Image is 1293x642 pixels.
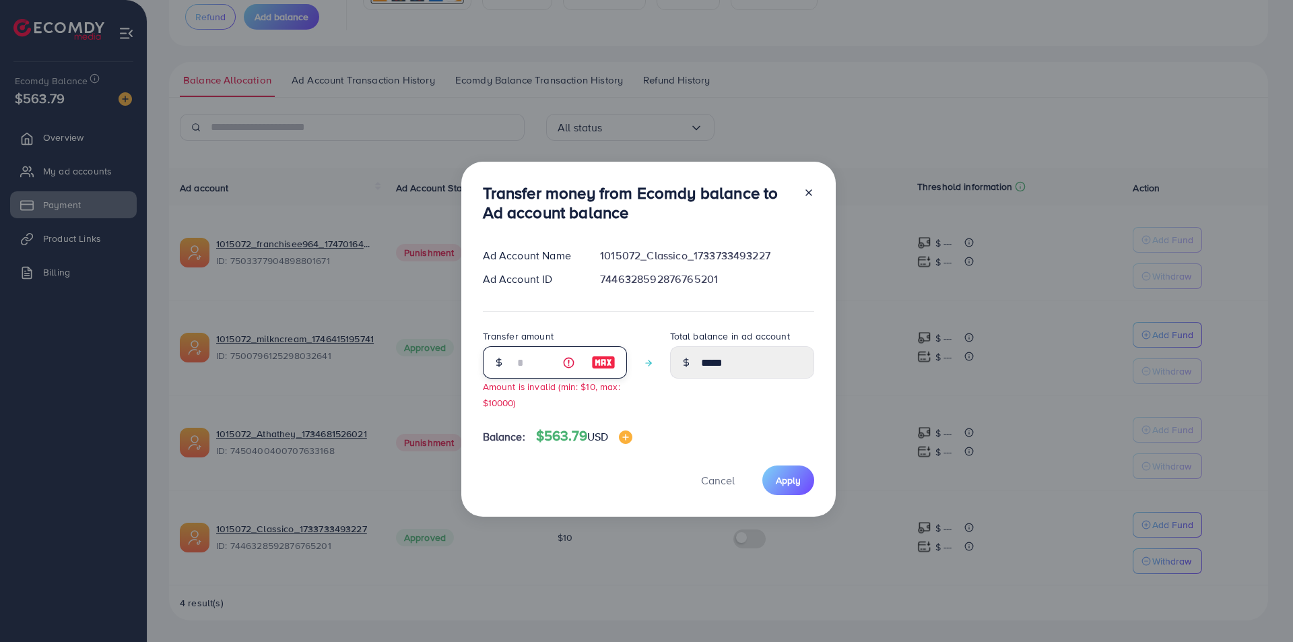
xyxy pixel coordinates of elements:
[483,380,620,408] small: Amount is invalid (min: $10, max: $10000)
[589,248,824,263] div: 1015072_Classico_1733733493227
[776,474,801,487] span: Apply
[483,183,793,222] h3: Transfer money from Ecomdy balance to Ad account balance
[1236,581,1283,632] iframe: Chat
[762,466,814,494] button: Apply
[472,271,590,287] div: Ad Account ID
[670,329,790,343] label: Total balance in ad account
[589,271,824,287] div: 7446328592876765201
[684,466,752,494] button: Cancel
[483,429,525,445] span: Balance:
[536,428,633,445] h4: $563.79
[483,329,554,343] label: Transfer amount
[587,429,608,444] span: USD
[591,354,616,371] img: image
[619,430,632,444] img: image
[701,473,735,488] span: Cancel
[472,248,590,263] div: Ad Account Name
